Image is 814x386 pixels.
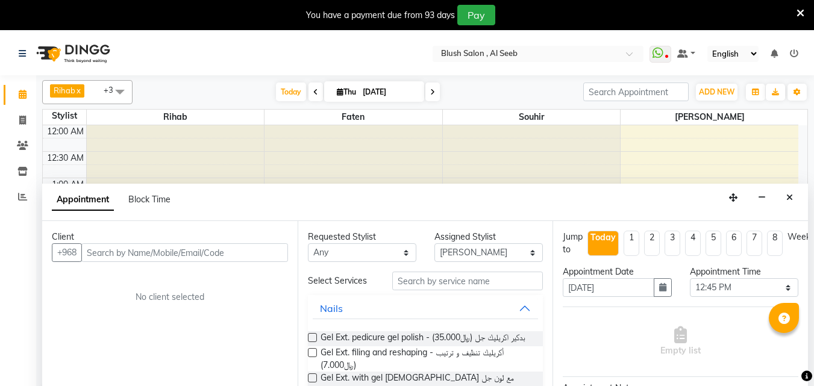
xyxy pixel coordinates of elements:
[665,231,680,256] li: 3
[685,231,701,256] li: 4
[306,9,455,22] div: You have a payment due from 93 days
[563,278,654,297] input: yyyy-mm-dd
[52,189,114,211] span: Appointment
[54,86,75,95] span: Rihab
[583,82,689,101] input: Search Appointment
[87,110,265,125] span: Rihab
[265,110,442,125] span: Faten
[313,297,539,319] button: Nails
[563,266,671,278] div: Appointment Date
[128,194,171,205] span: Block Time
[699,87,734,96] span: ADD NEW
[563,231,583,256] div: Jump to
[45,125,86,138] div: 12:00 AM
[31,37,113,70] img: logo
[621,110,798,125] span: [PERSON_NAME]
[320,301,343,316] div: Nails
[443,110,621,125] span: Souhir
[590,231,616,244] div: Today
[696,84,737,101] button: ADD NEW
[644,231,660,256] li: 2
[747,231,762,256] li: 7
[726,231,742,256] li: 6
[660,326,701,357] span: Empty list
[334,87,359,96] span: Thu
[767,231,783,256] li: 8
[45,152,86,164] div: 12:30 AM
[81,291,259,304] div: No client selected
[690,266,798,278] div: Appointment Time
[321,331,525,346] span: Gel Ext. pedicure gel polish - بدكير اكريليك جل (﷼35.000)
[706,231,721,256] li: 5
[359,83,419,101] input: 2025-09-04
[75,86,81,95] a: x
[43,110,86,122] div: Stylist
[763,338,802,374] iframe: chat widget
[624,231,639,256] li: 1
[81,243,288,262] input: Search by Name/Mobile/Email/Code
[104,85,122,95] span: +3
[49,178,86,191] div: 1:00 AM
[52,243,82,262] button: +968
[781,188,798,207] button: Close
[308,231,416,243] div: Requested Stylist
[321,346,534,372] span: Gel Ext. filing and reshaping - أكريليك تنظيف و ترتيب (﷼7.000)
[299,275,383,287] div: Select Services
[457,5,495,25] button: Pay
[392,272,543,290] input: Search by service name
[52,231,288,243] div: Client
[276,82,306,101] span: Today
[434,231,543,243] div: Assigned Stylist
